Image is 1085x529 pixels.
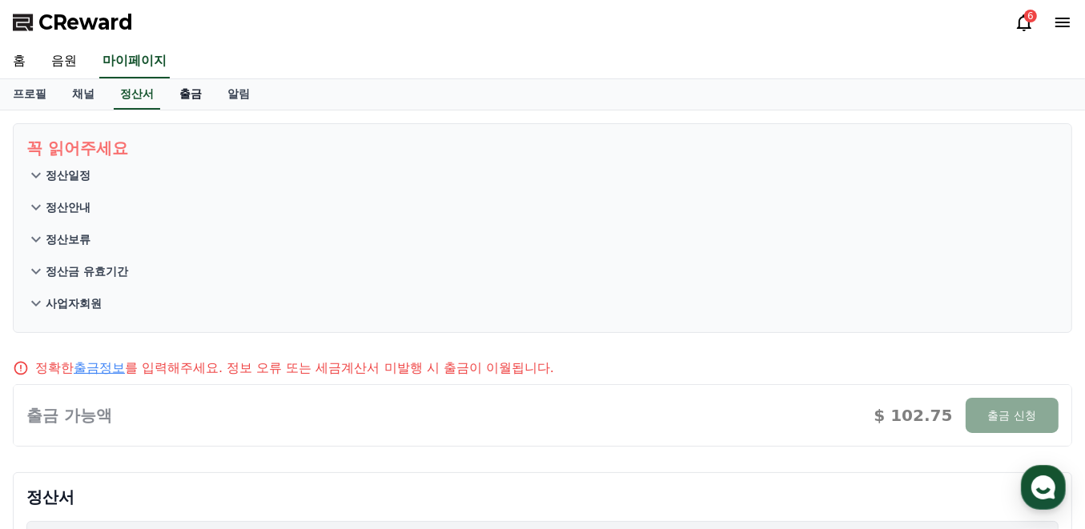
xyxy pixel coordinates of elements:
a: 채널 [59,79,107,110]
p: 정산안내 [46,199,90,215]
a: 마이페이지 [99,45,170,78]
a: 정산서 [114,79,160,110]
p: 꼭 읽어주세요 [26,137,1059,159]
a: 출금 [167,79,215,110]
div: 6 [1024,10,1037,22]
a: 설정 [207,396,307,436]
button: 사업자회원 [26,287,1059,319]
p: 사업자회원 [46,295,102,311]
a: CReward [13,10,133,35]
p: 정산보류 [46,231,90,247]
span: 대화 [147,421,166,434]
a: 출금정보 [74,360,125,375]
button: 정산일정 [26,159,1059,191]
button: 정산안내 [26,191,1059,223]
a: 6 [1015,13,1034,32]
a: 음원 [38,45,90,78]
p: 정산일정 [46,167,90,183]
a: 알림 [215,79,263,110]
a: 대화 [106,396,207,436]
a: 홈 [5,396,106,436]
button: 정산금 유효기간 [26,255,1059,287]
button: 정산보류 [26,223,1059,255]
span: 홈 [50,420,60,433]
p: 정산서 [26,486,1059,508]
span: 설정 [247,420,267,433]
p: 정확한 를 입력해주세요. 정보 오류 또는 세금계산서 미발행 시 출금이 이월됩니다. [35,359,554,378]
span: CReward [38,10,133,35]
p: 정산금 유효기간 [46,263,128,279]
